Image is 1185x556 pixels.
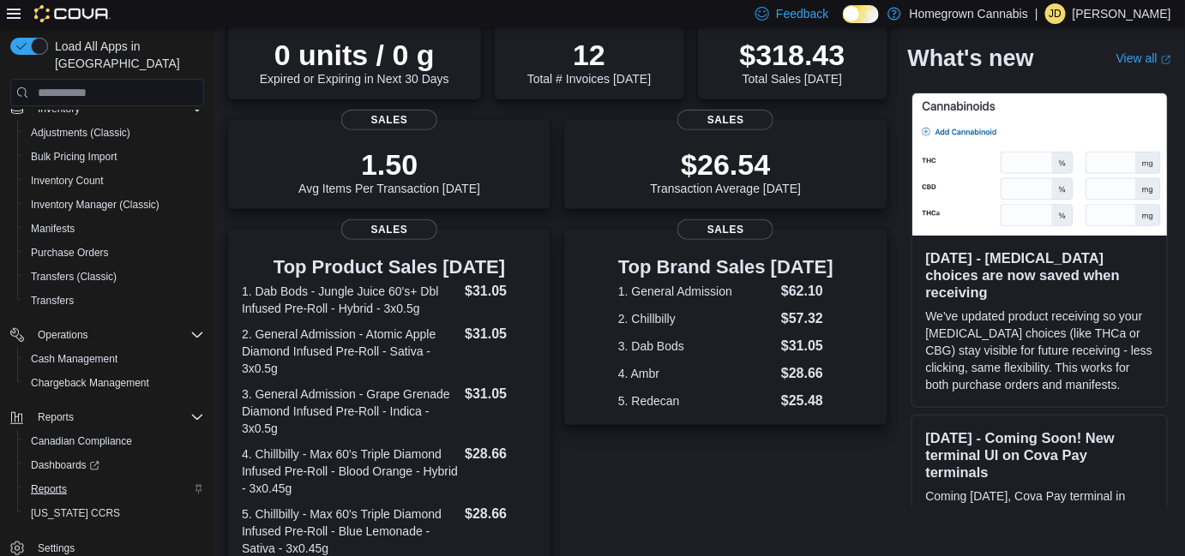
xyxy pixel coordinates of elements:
[24,194,166,215] a: Inventory Manager (Classic)
[242,445,458,497] dt: 4. Chillbilly - Max 60's Triple Diamond Infused Pre-Roll - Blood Orange - Hybrid - 3x0.45g
[465,384,537,404] dd: $31.05
[781,363,833,384] dd: $28.66
[31,434,132,448] span: Canadian Compliance
[24,218,204,239] span: Manifests
[31,506,120,520] span: [US_STATE] CCRS
[260,38,449,86] div: Expired or Expiring in Next 30 Days
[651,147,802,195] div: Transaction Average [DATE]
[781,308,833,329] dd: $57.32
[465,504,537,524] dd: $28.66
[48,38,204,72] span: Load All Apps in [GEOGRAPHIC_DATA]
[31,126,130,140] span: Adjustments (Classic)
[341,219,437,240] span: Sales
[24,373,204,393] span: Chargeback Management
[31,222,75,236] span: Manifests
[31,352,117,366] span: Cash Management
[24,266,123,287] a: Transfers (Classic)
[24,194,204,215] span: Inventory Manager (Classic)
[527,38,651,86] div: Total # Invoices [DATE]
[465,444,537,464] dd: $28.66
[17,477,211,501] button: Reports
[24,290,81,311] a: Transfers
[31,174,104,188] span: Inventory Count
[31,270,117,284] span: Transfers (Classic)
[24,431,204,451] span: Canadian Compliance
[618,392,774,410] dt: 5. Redecan
[618,257,833,278] h3: Top Brand Sales [DATE]
[24,503,127,523] a: [US_STATE] CCRS
[1035,3,1038,24] p: |
[843,5,879,23] input: Dark Mode
[465,324,537,344] dd: $31.05
[38,410,74,424] span: Reports
[242,283,458,317] dt: 1. Dab Bods - Jungle Juice 60's+ Dbl Infused Pre-Roll - Hybrid - 3x0.5g
[260,38,449,72] p: 0 units / 0 g
[3,405,211,429] button: Reports
[17,429,211,453] button: Canadian Compliance
[31,246,109,260] span: Purchase Orders
[17,501,211,525] button: [US_STATE] CCRS
[1161,54,1171,64] svg: External link
[926,429,1153,481] h3: [DATE] - Coming Soon! New terminal UI on Cova Pay terminals
[910,3,1029,24] p: Homegrown Cannabis
[31,325,95,345] button: Operations
[31,198,159,212] span: Inventory Manager (Classic)
[24,479,204,499] span: Reports
[24,455,106,475] a: Dashboards
[1045,3,1066,24] div: Jordan Denomme
[34,5,111,22] img: Cova
[17,169,211,193] button: Inventory Count
[618,283,774,300] dt: 1. General Admission
[1073,3,1171,24] p: [PERSON_NAME]
[465,281,537,302] dd: $31.05
[24,373,156,393] a: Chargeback Management
[31,294,74,308] span: Transfers
[24,146,124,167] a: Bulk Pricing Import
[31,376,149,390] span: Chargeback Management
[24,455,204,475] span: Dashboards
[24,266,204,287] span: Transfers (Classic)
[1116,51,1171,65] a: View allExternal link
[843,23,844,24] span: Dark Mode
[776,5,828,22] span: Feedback
[24,290,204,311] span: Transfers
[31,482,67,496] span: Reports
[24,123,204,143] span: Adjustments (Classic)
[242,257,537,278] h3: Top Product Sales [DATE]
[740,38,845,72] p: $318.43
[618,365,774,382] dt: 4. Ambr
[24,170,204,191] span: Inventory Count
[17,217,211,241] button: Manifests
[24,123,137,143] a: Adjustments (Classic)
[298,147,480,182] p: 1.50
[24,170,111,191] a: Inventory Count
[926,308,1153,393] p: We've updated product receiving so your [MEDICAL_DATA] choices (like THCa or CBG) stay visible fo...
[908,45,1034,72] h2: What's new
[24,146,204,167] span: Bulk Pricing Import
[24,349,204,369] span: Cash Management
[38,541,75,555] span: Settings
[677,110,773,130] span: Sales
[651,147,802,182] p: $26.54
[17,241,211,265] button: Purchase Orders
[618,338,774,355] dt: 3. Dab Bods
[17,289,211,313] button: Transfers
[38,328,88,342] span: Operations
[926,249,1153,301] h3: [DATE] - [MEDICAL_DATA] choices are now saved when receiving
[527,38,651,72] p: 12
[24,503,204,523] span: Washington CCRS
[24,431,139,451] a: Canadian Compliance
[17,193,211,217] button: Inventory Manager (Classic)
[17,371,211,395] button: Chargeback Management
[17,265,211,289] button: Transfers (Classic)
[618,310,774,327] dt: 2. Chillbilly
[24,242,116,263] a: Purchase Orders
[24,349,124,369] a: Cash Management
[17,453,211,477] a: Dashboards
[24,479,74,499] a: Reports
[677,219,773,240] span: Sales
[31,458,99,472] span: Dashboards
[24,218,81,239] a: Manifests
[242,326,458,377] dt: 2. General Admission - Atomic Apple Diamond Infused Pre-Roll - Sativa - 3x0.5g
[24,242,204,263] span: Purchase Orders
